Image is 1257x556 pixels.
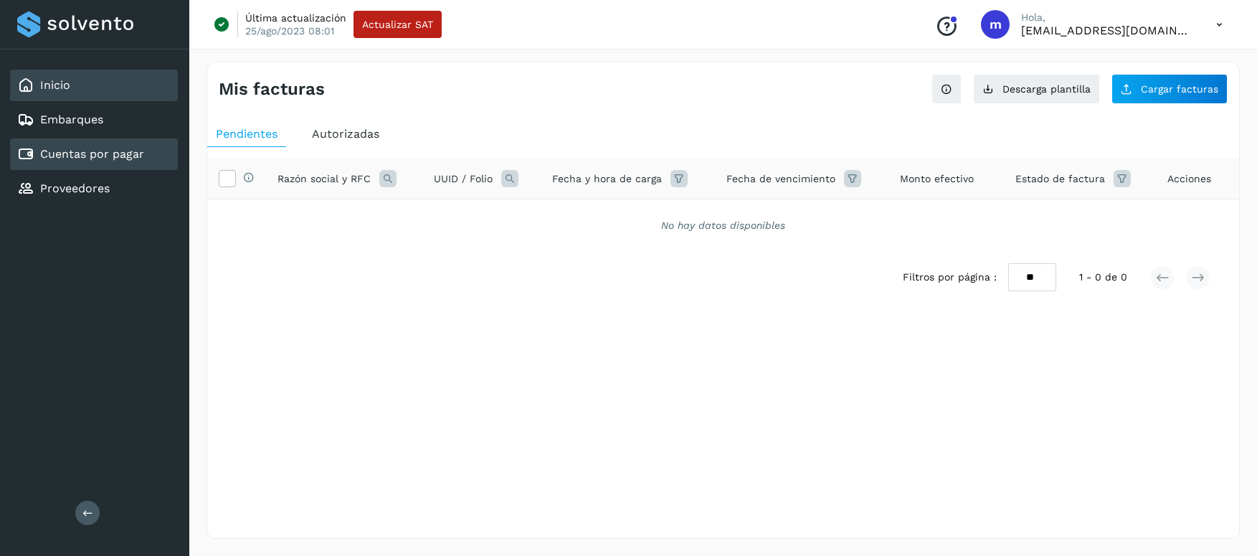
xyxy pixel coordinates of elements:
span: 1 - 0 de 0 [1079,270,1127,285]
span: Fecha y hora de carga [552,171,662,187]
div: No hay datos disponibles [226,218,1220,233]
div: Proveedores [10,173,178,204]
button: Cargar facturas [1111,74,1228,104]
span: Autorizadas [312,127,379,141]
h4: Mis facturas [219,79,325,100]
p: 25/ago/2023 08:01 [245,24,334,37]
span: Cargar facturas [1141,84,1218,94]
a: Embarques [40,113,103,126]
div: Embarques [10,104,178,136]
div: Cuentas por pagar [10,138,178,170]
p: Hola, [1021,11,1193,24]
span: Monto efectivo [900,171,974,187]
span: Descarga plantilla [1002,84,1091,94]
div: Inicio [10,70,178,101]
span: Pendientes [216,127,278,141]
span: Filtros por página : [903,270,997,285]
a: Cuentas por pagar [40,147,144,161]
span: Razón social y RFC [278,171,371,187]
span: Estado de factura [1015,171,1105,187]
button: Actualizar SAT [354,11,442,38]
p: Última actualización [245,11,346,24]
span: Actualizar SAT [362,19,433,29]
span: Acciones [1167,171,1211,187]
span: Fecha de vencimiento [726,171,835,187]
span: UUID / Folio [434,171,493,187]
p: macosta@avetransportes.com [1021,24,1193,37]
button: Descarga plantilla [973,74,1100,104]
a: Proveedores [40,182,110,195]
a: Inicio [40,78,70,92]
